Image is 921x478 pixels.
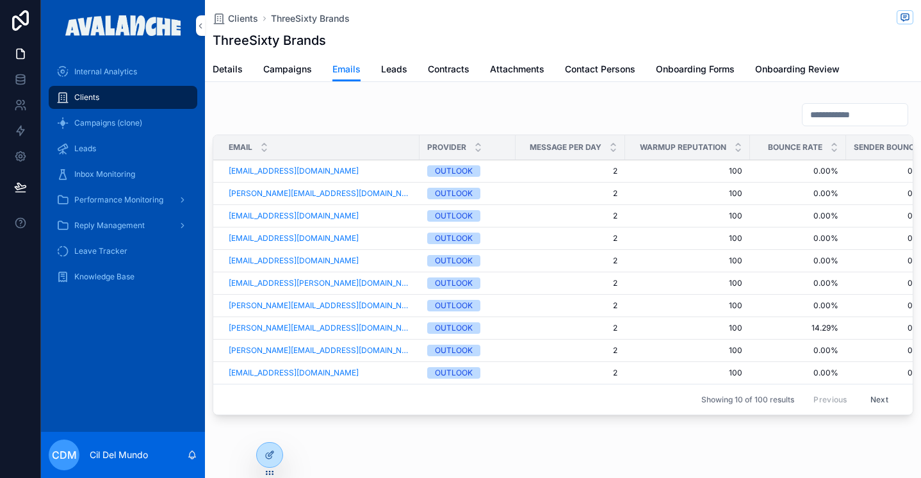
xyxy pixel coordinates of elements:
[229,166,359,176] a: [EMAIL_ADDRESS][DOMAIN_NAME]
[65,15,181,36] img: App logo
[74,246,127,256] span: Leave Tracker
[74,220,145,231] span: Reply Management
[656,63,735,76] span: Onboarding Forms
[229,211,359,221] a: [EMAIL_ADDRESS][DOMAIN_NAME]
[633,188,742,199] span: 100
[229,368,359,378] a: [EMAIL_ADDRESS][DOMAIN_NAME]
[229,142,252,152] span: Email
[229,278,412,288] a: [EMAIL_ADDRESS][PERSON_NAME][DOMAIN_NAME]
[228,12,258,25] span: Clients
[435,210,473,222] div: OUTLOOK
[523,211,617,221] span: 2
[565,58,635,83] a: Contact Persons
[49,60,197,83] a: Internal Analytics
[523,301,617,311] span: 2
[41,51,205,305] div: scrollable content
[490,63,544,76] span: Attachments
[74,169,135,179] span: Inbox Monitoring
[640,142,726,152] span: Warmup Reputation
[530,142,601,152] span: Message Per Day
[49,163,197,186] a: Inbox Monitoring
[633,233,742,243] span: 100
[428,58,469,83] a: Contracts
[229,323,412,333] a: [PERSON_NAME][EMAIL_ADDRESS][DOMAIN_NAME]
[49,265,197,288] a: Knowledge Base
[74,67,137,77] span: Internal Analytics
[758,368,838,378] span: 0.00%
[49,86,197,109] a: Clients
[49,240,197,263] a: Leave Tracker
[52,447,77,463] span: CDM
[435,255,473,267] div: OUTLOOK
[90,449,148,461] p: Cil Del Mundo
[427,142,466,152] span: Provider
[74,118,142,128] span: Campaigns (clone)
[565,63,635,76] span: Contact Persons
[435,165,473,177] div: OUTLOOK
[758,301,838,311] span: 0.00%
[229,256,359,266] a: [EMAIL_ADDRESS][DOMAIN_NAME]
[490,58,544,83] a: Attachments
[229,233,359,243] a: [EMAIL_ADDRESS][DOMAIN_NAME]
[263,63,312,76] span: Campaigns
[74,144,96,154] span: Leads
[633,256,742,266] span: 100
[633,301,742,311] span: 100
[332,63,361,76] span: Emails
[435,345,473,356] div: OUTLOOK
[213,63,243,76] span: Details
[435,300,473,311] div: OUTLOOK
[428,63,469,76] span: Contracts
[755,63,840,76] span: Onboarding Review
[755,58,840,83] a: Onboarding Review
[213,58,243,83] a: Details
[74,92,99,103] span: Clients
[701,395,794,405] span: Showing 10 of 100 results
[74,195,163,205] span: Performance Monitoring
[758,345,838,356] span: 0.00%
[49,188,197,211] a: Performance Monitoring
[758,278,838,288] span: 0.00%
[523,323,617,333] span: 2
[271,12,350,25] a: ThreeSixty Brands
[633,368,742,378] span: 100
[861,390,897,409] button: Next
[523,256,617,266] span: 2
[768,142,822,152] span: Bounce Rate
[633,345,742,356] span: 100
[229,301,412,311] a: [PERSON_NAME][EMAIL_ADDRESS][DOMAIN_NAME]
[758,233,838,243] span: 0.00%
[435,277,473,289] div: OUTLOOK
[74,272,134,282] span: Knowledge Base
[213,12,258,25] a: Clients
[523,166,617,176] span: 2
[381,63,407,76] span: Leads
[633,323,742,333] span: 100
[213,31,326,49] h1: ThreeSixty Brands
[49,137,197,160] a: Leads
[523,233,617,243] span: 2
[263,58,312,83] a: Campaigns
[758,166,838,176] span: 0.00%
[49,214,197,237] a: Reply Management
[435,188,473,199] div: OUTLOOK
[523,278,617,288] span: 2
[435,367,473,379] div: OUTLOOK
[633,278,742,288] span: 100
[229,188,412,199] a: [PERSON_NAME][EMAIL_ADDRESS][DOMAIN_NAME]
[758,256,838,266] span: 0.00%
[523,345,617,356] span: 2
[656,58,735,83] a: Onboarding Forms
[758,323,838,333] span: 14.29%
[758,188,838,199] span: 0.00%
[435,233,473,244] div: OUTLOOK
[49,111,197,135] a: Campaigns (clone)
[633,166,742,176] span: 100
[229,345,412,356] a: [PERSON_NAME][EMAIL_ADDRESS][DOMAIN_NAME]
[381,58,407,83] a: Leads
[633,211,742,221] span: 100
[332,58,361,82] a: Emails
[435,322,473,334] div: OUTLOOK
[523,188,617,199] span: 2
